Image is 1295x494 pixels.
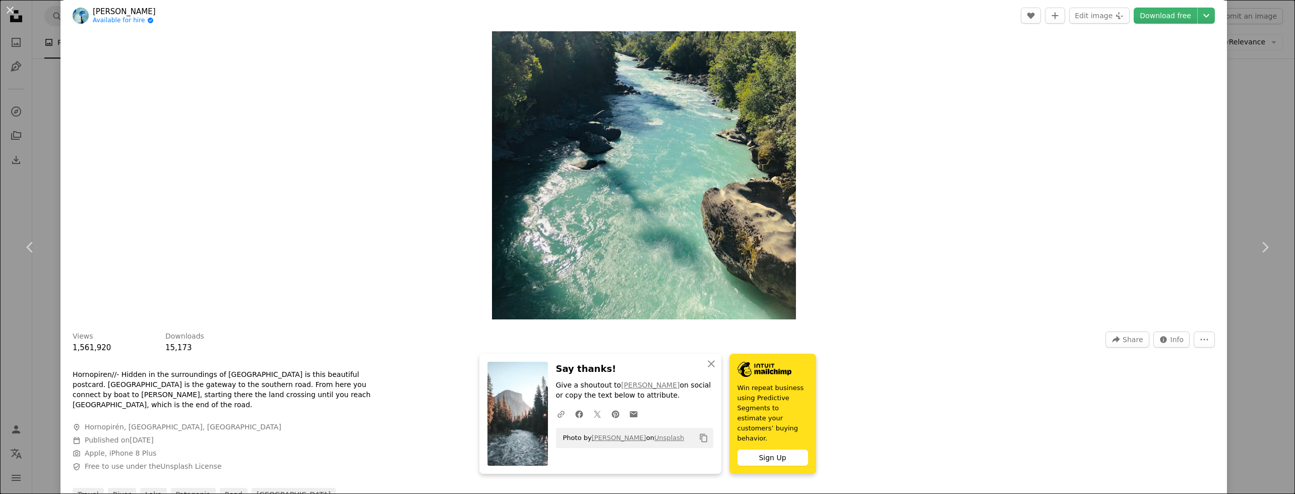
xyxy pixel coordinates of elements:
p: Give a shoutout to on social or copy the text below to attribute. [556,380,713,401]
a: Unsplash License [160,462,221,470]
span: Hornopirén, [GEOGRAPHIC_DATA], [GEOGRAPHIC_DATA] [85,422,281,432]
a: [PERSON_NAME] [592,434,646,442]
button: Add to Collection [1045,8,1065,24]
a: Unsplash [654,434,684,442]
button: Like [1021,8,1041,24]
button: Apple, iPhone 8 Plus [85,449,156,459]
a: [PERSON_NAME] [621,381,680,389]
h3: Views [73,332,93,342]
span: 15,173 [165,343,192,352]
a: Share over email [625,404,643,424]
span: Info [1170,332,1184,347]
button: Choose download size [1198,8,1215,24]
span: Published on [85,436,154,444]
button: Share this image [1105,332,1149,348]
span: Photo by on [558,430,685,446]
span: Win repeat business using Predictive Segments to estimate your customers’ buying behavior. [737,383,808,444]
button: Copy to clipboard [695,429,712,447]
img: file-1690386555781-336d1949dad1image [737,362,791,377]
h3: Downloads [165,332,204,342]
time: October 9, 2019 at 5:23:00 PM GMT+2 [130,436,153,444]
a: Share on Facebook [570,404,588,424]
p: Hornopiren//- Hidden in the surroundings of [GEOGRAPHIC_DATA] is this beautiful postcard. [GEOGRA... [73,370,375,410]
a: Download free [1134,8,1197,24]
button: Edit image [1069,8,1130,24]
span: Free to use under the [85,462,222,472]
a: [PERSON_NAME] [93,7,156,17]
span: 1,561,920 [73,343,111,352]
div: Sign Up [737,450,808,466]
button: More Actions [1194,332,1215,348]
a: Available for hire [93,17,156,25]
img: Go to Jairo Gallegos's profile [73,8,89,24]
a: Next [1235,199,1295,296]
a: Share on Pinterest [606,404,625,424]
a: Win repeat business using Predictive Segments to estimate your customers’ buying behavior.Sign Up [729,354,816,474]
button: Stats about this image [1153,332,1190,348]
span: Share [1123,332,1143,347]
h3: Say thanks! [556,362,713,376]
a: Share on Twitter [588,404,606,424]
